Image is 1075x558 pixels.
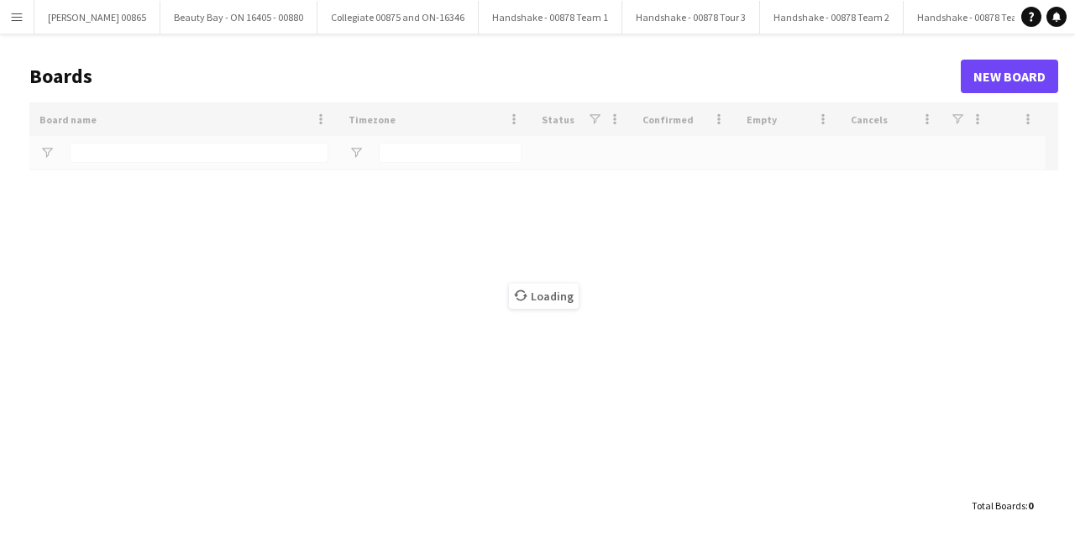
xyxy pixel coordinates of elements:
span: Loading [509,284,579,309]
button: Handshake - 00878 Tour 3 [622,1,760,34]
span: Total Boards [972,499,1025,512]
button: Handshake - 00878 Team 1 [479,1,622,34]
button: Beauty Bay - ON 16405 - 00880 [160,1,317,34]
button: Handshake - 00878 Team 2 [760,1,904,34]
button: Handshake - 00878 Team 4 [904,1,1047,34]
button: [PERSON_NAME] 00865 [34,1,160,34]
div: : [972,489,1033,522]
button: Collegiate 00875 and ON-16346 [317,1,479,34]
a: New Board [961,60,1058,93]
span: 0 [1028,499,1033,512]
h1: Boards [29,64,961,89]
